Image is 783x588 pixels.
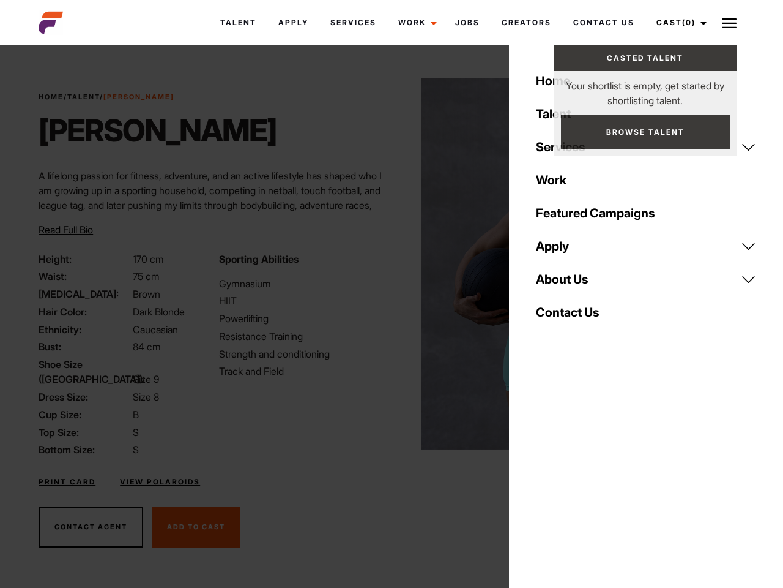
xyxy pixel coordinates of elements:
[319,6,387,39] a: Services
[529,97,763,130] a: Talent
[120,477,200,488] a: View Polaroids
[39,442,130,457] span: Bottom Size:
[103,92,174,101] strong: [PERSON_NAME]
[167,522,225,531] span: Add To Cast
[219,311,384,326] li: Powerlifting
[133,253,164,265] span: 170 cm
[529,197,763,230] a: Featured Campaigns
[152,507,240,548] button: Add To Cast
[554,45,737,71] a: Casted Talent
[529,230,763,263] a: Apply
[39,304,130,319] span: Hair Color:
[529,164,763,197] a: Work
[219,276,384,291] li: Gymnasium
[39,112,276,149] h1: [PERSON_NAME]
[39,92,174,102] span: / /
[529,130,763,164] a: Services
[554,71,737,108] p: Your shortlist is empty, get started by shortlisting talent.
[39,390,130,404] span: Dress Size:
[133,373,159,385] span: Size 9
[219,329,384,344] li: Resistance Training
[39,425,130,440] span: Top Size:
[219,293,384,308] li: HIIT
[562,6,645,39] a: Contact Us
[133,306,185,318] span: Dark Blonde
[133,288,160,300] span: Brown
[39,168,384,227] p: A lifelong passion for fitness, adventure, and an active lifestyle has shaped who I am growing up...
[219,347,384,361] li: Strength and conditioning
[133,270,160,282] span: 75 cm
[133,409,139,421] span: B
[529,64,763,97] a: Home
[133,426,139,439] span: S
[39,222,93,237] button: Read Full Bio
[682,18,696,27] span: (0)
[133,391,159,403] span: Size 8
[267,6,319,39] a: Apply
[722,16,737,31] img: Burger icon
[219,253,299,265] strong: Sporting Abilities
[561,115,730,149] a: Browse Talent
[133,341,161,353] span: 84 cm
[67,92,100,101] a: Talent
[39,357,130,386] span: Shoe Size ([GEOGRAPHIC_DATA]):
[39,322,130,337] span: Ethnicity:
[39,407,130,422] span: Cup Size:
[133,443,139,456] span: S
[387,6,444,39] a: Work
[39,92,64,101] a: Home
[444,6,491,39] a: Jobs
[39,339,130,354] span: Bust:
[133,323,178,336] span: Caucasian
[39,224,93,236] span: Read Full Bio
[529,263,763,296] a: About Us
[645,6,714,39] a: Cast(0)
[209,6,267,39] a: Talent
[39,10,63,35] img: cropped-aefm-brand-fav-22-square.png
[491,6,562,39] a: Creators
[39,269,130,284] span: Waist:
[219,364,384,379] li: Track and Field
[39,252,130,266] span: Height:
[39,507,143,548] button: Contact Agent
[39,287,130,301] span: [MEDICAL_DATA]:
[39,477,95,488] a: Print Card
[529,296,763,329] a: Contact Us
